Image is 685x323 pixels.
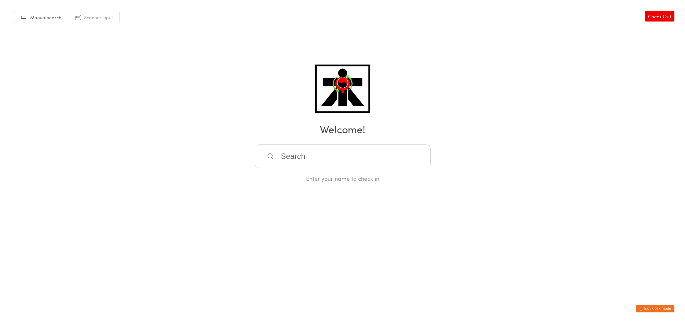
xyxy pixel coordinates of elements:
span: Scanner input [84,14,113,21]
a: Check Out [645,11,674,22]
span: Manual search [30,14,61,21]
h2: Welcome! [6,122,679,136]
button: Exit kiosk mode [636,305,674,312]
div: Enter your name to check in [255,174,431,182]
input: Search [255,144,431,168]
img: ATI Martial Arts - Claremont [315,65,370,113]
